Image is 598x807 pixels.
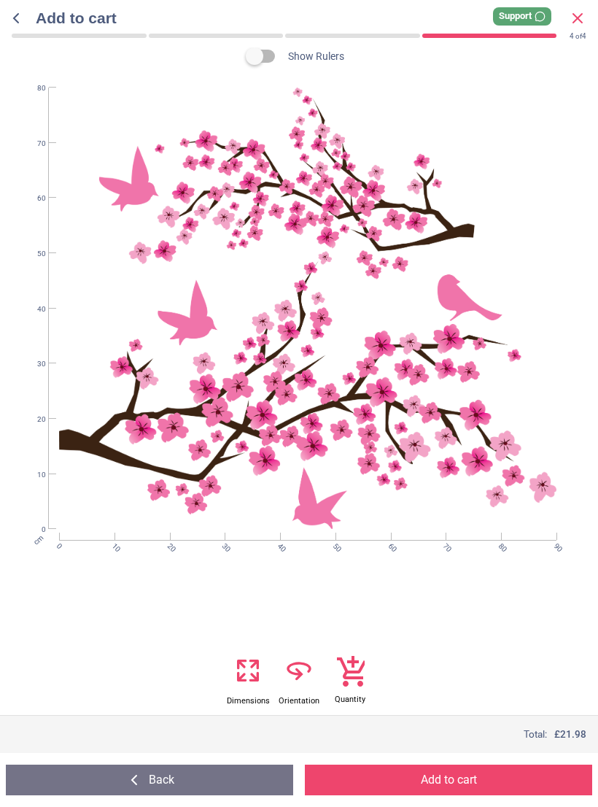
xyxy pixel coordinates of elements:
span: 50 [18,249,46,259]
span: Orientation [279,688,319,706]
span: 20 [18,414,46,425]
button: Back [6,765,293,795]
span: 70 [18,139,46,149]
button: Orientation [277,653,321,706]
span: Quantity [335,687,365,705]
span: 0 [18,525,46,535]
span: 10 [18,470,46,480]
span: 4 [570,32,574,40]
span: 60 [18,193,46,204]
span: 80 [496,541,504,549]
span: 50 [330,541,338,549]
span: cm [32,533,45,547]
span: £ [554,727,586,741]
div: of 4 [570,31,586,42]
span: Dimensions [227,688,270,706]
span: 21.98 [560,728,586,740]
button: Add to cart [305,765,592,795]
span: 90 [551,541,559,549]
span: 40 [275,541,283,549]
div: Total: [12,727,586,741]
span: 30 [18,359,46,369]
div: Show Rulers [255,47,344,65]
span: 30 [220,541,228,549]
span: 70 [441,541,449,549]
span: 60 [386,541,394,549]
span: 40 [18,304,46,314]
span: Add to cart [36,7,569,28]
span: 10 [109,541,117,549]
div: Support [493,7,551,26]
button: Dimensions [226,653,270,706]
button: Quantity [328,655,372,705]
span: 0 [54,541,62,549]
span: 20 [165,541,173,549]
span: 80 [18,83,46,93]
